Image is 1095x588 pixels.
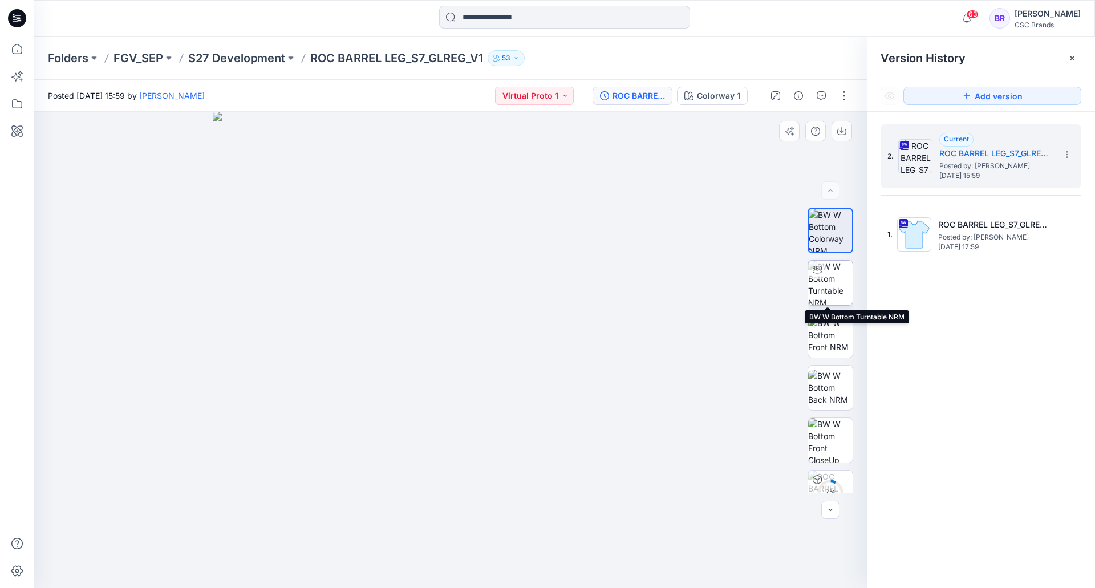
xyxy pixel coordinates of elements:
[808,471,853,515] img: ROC BARREL LEG_S7_GLREG_V1 Colorway 1
[808,418,853,463] img: BW W Bottom Front CloseUp NRM
[310,50,483,66] p: ROC BARREL LEG_S7_GLREG_V1
[593,87,672,105] button: ROC BARREL LEG_S7_GLREG_V1
[939,147,1053,160] h5: ROC BARREL LEG_S7_GLREG_V1
[48,50,88,66] a: Folders
[502,52,510,64] p: 53
[677,87,748,105] button: Colorway 1
[789,87,808,105] button: Details
[808,261,853,305] img: BW W Bottom Turntable NRM
[1015,21,1081,29] div: CSC Brands
[938,218,1052,232] h5: ROC BARREL LEG_S7_GLREG__V1
[938,232,1052,243] span: Posted by: Bapu Ramachandra
[48,90,205,102] span: Posted [DATE] 15:59 by
[1015,7,1081,21] div: [PERSON_NAME]
[1068,54,1077,63] button: Close
[808,317,853,353] img: BW W Bottom Front NRM
[697,90,740,102] div: Colorway 1
[213,112,689,588] img: eyJhbGciOiJIUzI1NiIsImtpZCI6IjAiLCJzbHQiOiJzZXMiLCJ0eXAiOiJKV1QifQ.eyJkYXRhIjp7InR5cGUiOiJzdG9yYW...
[881,51,966,65] span: Version History
[939,172,1053,180] span: [DATE] 15:59
[989,8,1010,29] div: BR
[966,10,979,19] span: 63
[488,50,525,66] button: 53
[887,229,893,240] span: 1.
[139,91,205,100] a: [PERSON_NAME]
[897,217,931,252] img: ROC BARREL LEG_S7_GLREG__V1
[817,488,844,497] div: 7 %
[903,87,1081,105] button: Add version
[613,90,665,102] div: ROC BARREL LEG_S7_GLREG_V1
[887,151,894,161] span: 2.
[881,87,899,105] button: Show Hidden Versions
[188,50,285,66] a: S27 Development
[939,160,1053,172] span: Posted by: Bapu Ramachandra
[944,135,969,143] span: Current
[113,50,163,66] a: FGV_SEP
[938,243,1052,251] span: [DATE] 17:59
[809,209,852,252] img: BW W Bottom Colorway NRM
[808,370,853,405] img: BW W Bottom Back NRM
[898,139,932,173] img: ROC BARREL LEG_S7_GLREG_V1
